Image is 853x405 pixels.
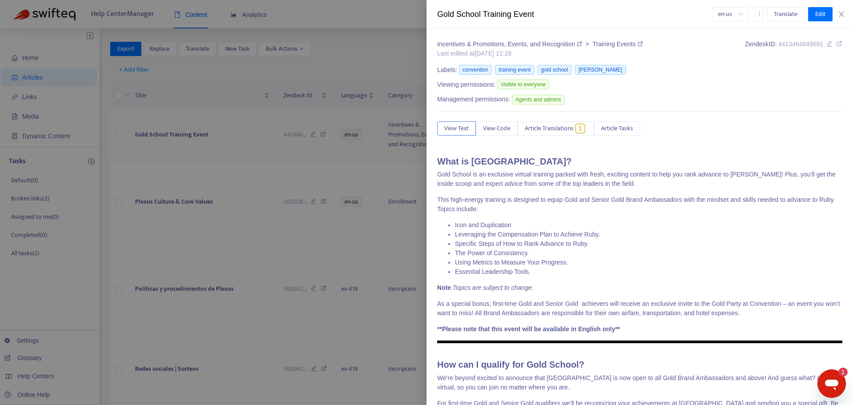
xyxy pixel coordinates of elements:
span: en-us [718,8,743,21]
div: > [437,40,643,49]
span: Viewing permissions: [437,80,495,89]
button: Close [835,10,848,19]
iframe: Button to launch messaging window, 1 unread message [817,369,846,398]
em: Topics are subject to change [453,284,532,291]
p: : . [437,283,842,293]
button: View Text [437,121,476,136]
button: Edit [808,7,833,21]
span: View Code [483,124,510,133]
strong: How can I qualify for Gold School? [437,360,584,369]
div: Gold School Training Event [437,8,713,20]
span: Article Translations [525,124,574,133]
button: View Code [476,121,518,136]
iframe: Number of unread messages [830,368,848,377]
span: convention [459,65,492,75]
span: Labels: [437,65,457,75]
div: Last edited at [DATE] 11:28 [437,49,643,58]
strong: Note [437,284,451,291]
span: 1 [575,124,586,133]
p: Gold School is an exclusive virtual training packed with fresh, exciting content to help you rank... [437,170,842,188]
strong: What is [GEOGRAPHIC_DATA]? [437,156,572,166]
button: more [755,7,764,21]
p: As a special bonus, first-time Gold and Senior Gold achievers will receive an exclusive invite to... [437,299,842,318]
span: gold school [538,65,572,75]
div: Zendesk ID: [745,40,842,58]
span: Translate [774,9,797,19]
span: Management permissions: [437,95,510,104]
p: We’re beyond excited to announce that [GEOGRAPHIC_DATA] is now open to all Gold Brand Ambassadors... [437,373,842,392]
li: Using Metrics to Measure Your Progress. [455,258,842,267]
li: Leveraging the Compensation Plan to Achieve Ruby. [455,230,842,239]
span: [PERSON_NAME] [575,65,626,75]
a: Incentives & Promotions, Events, and Recognition [437,40,584,48]
span: View Text [444,124,469,133]
button: Article Translations1 [518,121,594,136]
p: This high-energy training is designed to equip Gold and Senior Gold Brand Ambassadors with the mi... [437,195,842,214]
button: Article Tasks [594,121,640,136]
span: close [838,11,845,18]
span: 4413464849691 [778,40,823,48]
span: Edit [815,9,825,19]
li: Specific Steps of How to Rank Advance to Ruby. [455,239,842,249]
span: more [756,11,762,17]
span: Article Tasks [601,124,633,133]
button: Translate [767,7,805,21]
li: The Power of Consistency. [455,249,842,258]
strong: **Please note that this event will be available in English only** [437,325,620,333]
li: Essential Leadership Tools. [455,267,842,277]
a: Training Events [593,40,643,48]
span: Visible to everyone [497,80,549,89]
span: Agents and admins [512,95,565,104]
li: Icon and Duplication [455,221,842,230]
span: training event [495,65,534,75]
